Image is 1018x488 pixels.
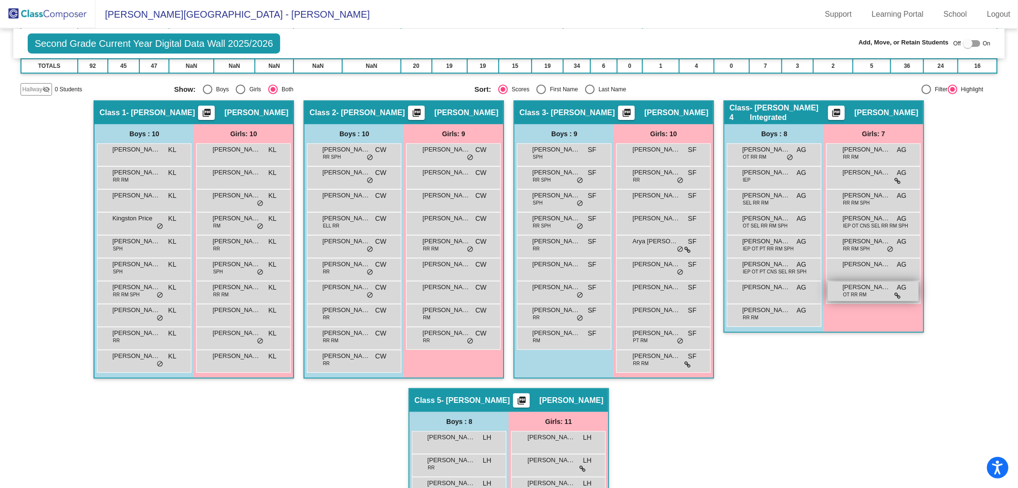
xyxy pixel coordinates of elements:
td: 0 [617,59,643,73]
span: do_not_disturb_alt [577,292,583,299]
span: RR RM [743,314,758,321]
mat-icon: picture_as_pdf [831,108,842,121]
span: SF [588,328,597,338]
span: SF [688,351,697,361]
span: [PERSON_NAME] [112,305,160,315]
button: Print Students Details [828,106,845,120]
mat-radio-group: Select an option [174,85,467,94]
span: AG [797,191,806,201]
td: NaN [255,59,294,73]
span: [PERSON_NAME] [854,108,918,118]
span: [PERSON_NAME] [112,351,160,361]
span: RR [213,245,220,252]
span: - [PERSON_NAME] Integrated [750,103,828,122]
span: RR RM SPH [113,291,139,298]
span: SF [688,305,697,315]
span: AG [797,237,806,247]
span: KL [168,282,176,293]
span: RR RM SPH [843,199,870,206]
span: CW [375,282,386,293]
span: CW [375,351,386,361]
span: CW [375,214,386,224]
span: RR RM [323,337,338,344]
mat-radio-group: Select an option [474,85,767,94]
div: Boys : 8 [724,124,824,143]
span: [PERSON_NAME] [212,191,260,200]
td: 20 [401,59,432,73]
span: [PERSON_NAME] [427,433,475,442]
span: [PERSON_NAME] [224,108,288,118]
span: Class 2 [309,108,336,118]
span: SF [588,282,597,293]
button: Print Students Details [513,393,530,408]
span: KL [168,168,176,178]
span: Kingston Price [112,214,160,223]
div: Girls: 9 [404,124,503,143]
mat-icon: picture_as_pdf [411,108,422,121]
td: NaN [342,59,400,73]
span: RR [323,268,329,275]
a: Support [818,7,860,22]
span: CW [475,305,486,315]
span: SF [688,282,697,293]
span: IEP [743,176,750,184]
span: AG [897,237,906,247]
td: 4 [679,59,714,73]
span: [PERSON_NAME] [632,351,680,361]
td: 0 [714,59,749,73]
span: [PERSON_NAME] All [422,260,470,269]
span: SF [688,260,697,270]
span: SF [688,145,697,155]
span: [PERSON_NAME] [322,351,370,361]
span: [PERSON_NAME] [532,305,580,315]
span: [PERSON_NAME] [322,282,370,292]
span: [PERSON_NAME] [422,214,470,223]
span: do_not_disturb_alt [467,337,473,345]
span: [PERSON_NAME] [322,305,370,315]
span: do_not_disturb_alt [677,177,683,184]
span: SPH [113,245,123,252]
span: RR RM [113,176,128,184]
button: Print Students Details [198,106,215,120]
span: [PERSON_NAME] [842,214,890,223]
span: KL [168,237,176,247]
span: [PERSON_NAME] All [112,282,160,292]
span: Hallway [22,85,42,94]
span: SF [588,305,597,315]
span: CW [475,282,486,293]
span: [PERSON_NAME] [532,237,580,246]
div: Filter [931,85,948,94]
span: [PERSON_NAME] [532,168,580,177]
span: [PERSON_NAME] [632,214,680,223]
span: KL [268,282,276,293]
span: do_not_disturb_alt [257,337,263,345]
div: First Name [546,85,578,94]
span: [PERSON_NAME] [212,145,260,154]
span: do_not_disturb_alt [367,154,373,162]
span: [PERSON_NAME] [422,237,470,246]
span: SF [688,168,697,178]
div: Girls: 10 [194,124,293,143]
span: RR RM [843,153,859,161]
span: RR SPH [533,176,551,184]
span: [PERSON_NAME] [539,396,603,405]
span: [PERSON_NAME] [112,260,160,269]
span: AG [797,305,806,315]
td: 45 [108,59,139,73]
span: [PERSON_NAME] [632,168,680,177]
span: SPH [113,268,123,275]
mat-icon: visibility_off [42,86,50,93]
span: [PERSON_NAME] [112,145,160,154]
span: KL [168,214,176,224]
span: do_not_disturb_alt [787,154,793,162]
mat-icon: picture_as_pdf [621,108,632,121]
span: AG [797,168,806,178]
mat-icon: picture_as_pdf [201,108,212,121]
span: [PERSON_NAME] [PERSON_NAME] [742,168,790,177]
span: [PERSON_NAME] [422,168,470,177]
div: Girls: 11 [509,412,608,431]
span: CW [475,260,486,270]
td: 92 [78,59,108,73]
span: CW [375,305,386,315]
span: AG [897,168,906,178]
